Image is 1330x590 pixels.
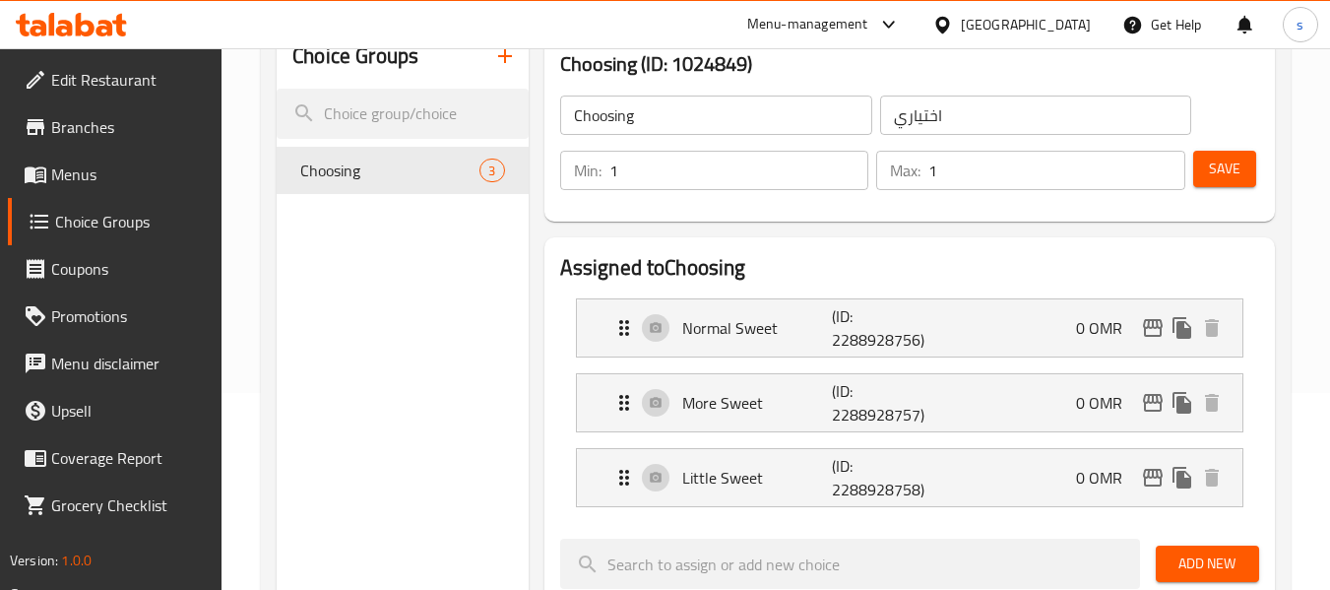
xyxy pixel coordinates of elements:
[1076,391,1138,415] p: 0 OMR
[560,48,1259,80] h3: Choosing (ID: 1024849)
[1076,316,1138,340] p: 0 OMR
[61,548,92,573] span: 1.0.0
[8,340,222,387] a: Menu disclaimer
[1297,14,1303,35] span: s
[832,379,932,426] p: (ID: 2288928757)
[560,539,1140,589] input: search
[300,159,479,182] span: Choosing
[682,391,833,415] p: More Sweet
[8,151,222,198] a: Menus
[577,299,1242,357] div: Expand
[10,548,58,573] span: Version:
[51,257,207,281] span: Coupons
[51,352,207,375] span: Menu disclaimer
[1193,151,1256,187] button: Save
[8,198,222,245] a: Choice Groups
[277,147,528,194] div: Choosing3
[682,316,833,340] p: Normal Sweet
[1168,313,1197,343] button: duplicate
[480,162,503,180] span: 3
[8,482,222,529] a: Grocery Checklist
[577,374,1242,431] div: Expand
[560,365,1259,440] li: Expand
[51,399,207,423] span: Upsell
[8,293,222,340] a: Promotions
[1197,313,1227,343] button: delete
[51,68,207,92] span: Edit Restaurant
[51,446,207,470] span: Coverage Report
[560,253,1259,283] h2: Assigned to Choosing
[8,103,222,151] a: Branches
[747,13,868,36] div: Menu-management
[1138,463,1168,492] button: edit
[1138,313,1168,343] button: edit
[479,159,504,182] div: Choices
[832,454,932,501] p: (ID: 2288928758)
[560,291,1259,365] li: Expand
[577,449,1242,506] div: Expand
[1156,546,1259,582] button: Add New
[574,159,602,182] p: Min:
[1172,552,1243,576] span: Add New
[890,159,920,182] p: Max:
[8,434,222,482] a: Coverage Report
[682,466,833,490] p: Little Sweet
[1138,388,1168,418] button: edit
[1076,466,1138,490] p: 0 OMR
[832,304,932,352] p: (ID: 2288928756)
[8,56,222,103] a: Edit Restaurant
[51,163,207,186] span: Menus
[277,89,528,139] input: search
[51,304,207,328] span: Promotions
[1197,463,1227,492] button: delete
[51,115,207,139] span: Branches
[51,493,207,517] span: Grocery Checklist
[1168,463,1197,492] button: duplicate
[292,41,418,71] h2: Choice Groups
[961,14,1091,35] div: [GEOGRAPHIC_DATA]
[1197,388,1227,418] button: delete
[1168,388,1197,418] button: duplicate
[55,210,207,233] span: Choice Groups
[1209,157,1240,181] span: Save
[560,440,1259,515] li: Expand
[8,245,222,293] a: Coupons
[8,387,222,434] a: Upsell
